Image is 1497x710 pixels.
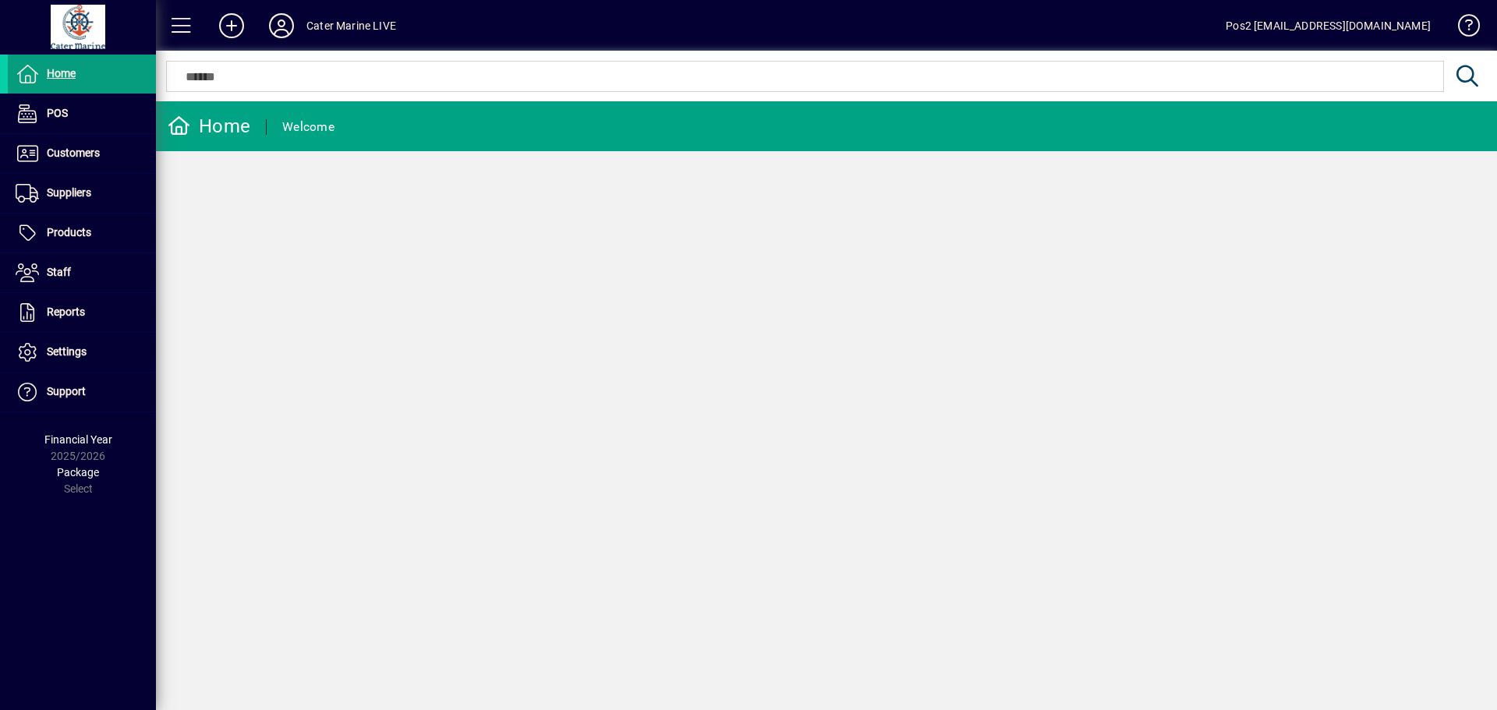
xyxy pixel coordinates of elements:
[47,385,86,397] span: Support
[8,174,156,213] a: Suppliers
[8,94,156,133] a: POS
[47,67,76,79] span: Home
[8,214,156,253] a: Products
[57,466,99,479] span: Package
[1446,3,1478,54] a: Knowledge Base
[8,253,156,292] a: Staff
[8,293,156,332] a: Reports
[1226,13,1431,38] div: Pos2 [EMAIL_ADDRESS][DOMAIN_NAME]
[168,114,250,139] div: Home
[282,115,334,140] div: Welcome
[47,186,91,199] span: Suppliers
[47,147,100,159] span: Customers
[47,306,85,318] span: Reports
[47,107,68,119] span: POS
[44,433,112,446] span: Financial Year
[207,12,257,40] button: Add
[8,333,156,372] a: Settings
[8,134,156,173] a: Customers
[47,266,71,278] span: Staff
[306,13,396,38] div: Cater Marine LIVE
[47,226,91,238] span: Products
[257,12,306,40] button: Profile
[8,373,156,412] a: Support
[47,345,87,358] span: Settings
